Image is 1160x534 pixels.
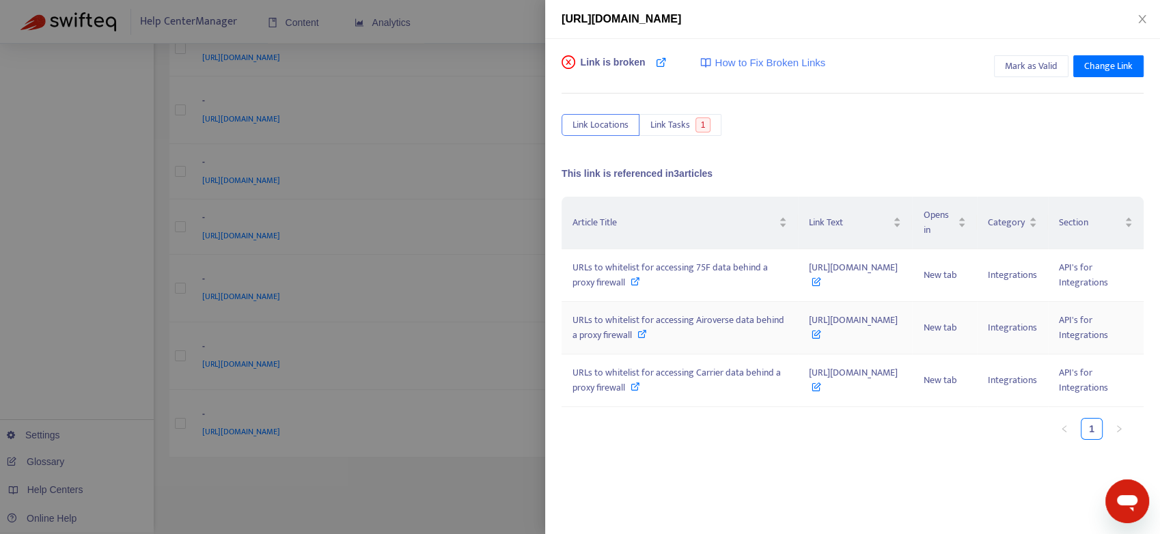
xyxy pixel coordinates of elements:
button: right [1108,418,1130,440]
th: Section [1048,197,1144,249]
span: Integrations [988,267,1037,283]
span: Link Text [809,215,890,230]
button: Change Link [1073,55,1144,77]
li: Next Page [1108,418,1130,440]
span: Integrations [988,320,1037,335]
span: API's for Integrations [1059,365,1108,395]
span: left [1060,425,1068,433]
span: right [1115,425,1123,433]
span: New tab [923,372,956,388]
button: Close [1133,13,1152,26]
iframe: Button to launch messaging window [1105,479,1149,523]
span: URLs to whitelist for accessing Carrier data behind a proxy firewall [572,365,781,395]
span: Integrations [988,372,1037,388]
span: close-circle [562,55,575,69]
li: Previous Page [1053,418,1075,440]
span: Opens in [923,208,954,238]
span: URLs to whitelist for accessing Airoverse data behind a proxy firewall [572,312,784,343]
button: Link Locations [562,114,639,136]
span: Change Link [1084,59,1133,74]
button: Link Tasks1 [639,114,721,136]
span: Article Title [572,215,776,230]
a: How to Fix Broken Links [700,55,825,71]
span: [URL][DOMAIN_NAME] [809,312,898,343]
button: Mark as Valid [994,55,1068,77]
span: API's for Integrations [1059,259,1108,290]
th: Opens in [912,197,976,249]
a: 1 [1081,419,1102,439]
span: 1 [695,117,711,132]
th: Link Text [798,197,912,249]
span: How to Fix Broken Links [715,55,825,71]
th: Category [977,197,1048,249]
span: [URL][DOMAIN_NAME] [809,365,898,395]
span: New tab [923,320,956,335]
li: 1 [1081,418,1103,440]
img: image-link [700,57,711,68]
span: This link is referenced in 3 articles [562,168,713,179]
button: left [1053,418,1075,440]
span: URLs to whitelist for accessing 75F data behind a proxy firewall [572,259,768,290]
span: close [1137,14,1148,25]
span: [URL][DOMAIN_NAME] [562,13,681,25]
th: Article Title [562,197,798,249]
span: Link Locations [572,117,629,132]
span: Mark as Valid [1005,59,1058,74]
span: Link is broken [581,55,646,83]
span: [URL][DOMAIN_NAME] [809,259,898,290]
span: New tab [923,267,956,283]
span: Category [988,215,1026,230]
span: Link Tasks [650,117,690,132]
span: Section [1059,215,1122,230]
span: API's for Integrations [1059,312,1108,343]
